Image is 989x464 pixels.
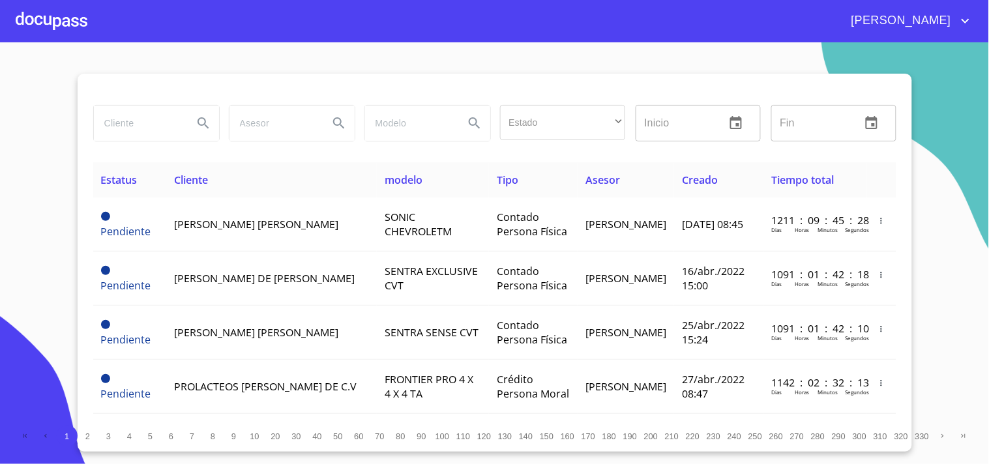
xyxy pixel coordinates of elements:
[771,213,859,227] p: 1211 : 09 : 45 : 28
[585,271,666,285] span: [PERSON_NAME]
[385,173,422,187] span: modelo
[101,332,151,347] span: Pendiente
[599,426,620,446] button: 180
[244,426,265,446] button: 10
[853,431,866,441] span: 300
[818,226,838,233] p: Minutos
[85,431,90,441] span: 2
[912,426,933,446] button: 330
[349,426,370,446] button: 60
[385,325,479,340] span: SENTRA SENSE CVT
[771,334,782,341] p: Dias
[456,431,470,441] span: 110
[842,10,958,31] span: [PERSON_NAME]
[516,426,537,446] button: 140
[585,325,666,340] span: [PERSON_NAME]
[119,426,140,446] button: 4
[745,426,766,446] button: 250
[818,280,838,287] p: Minutos
[140,426,161,446] button: 5
[174,325,338,340] span: [PERSON_NAME] [PERSON_NAME]
[497,264,567,293] span: Contado Persona Física
[101,320,110,329] span: Pendiente
[203,426,224,446] button: 8
[101,278,151,293] span: Pendiente
[417,431,426,441] span: 90
[682,217,743,231] span: [DATE] 08:45
[231,431,236,441] span: 9
[849,426,870,446] button: 300
[385,372,473,401] span: FRONTIER PRO 4 X 4 X 4 TA
[190,431,194,441] span: 7
[98,426,119,446] button: 3
[769,431,783,441] span: 260
[686,431,700,441] span: 220
[790,431,804,441] span: 270
[385,264,478,293] span: SENTRA EXCLUSIVE CVT
[585,379,666,394] span: [PERSON_NAME]
[771,280,782,287] p: Dias
[832,431,846,441] span: 290
[365,106,454,141] input: search
[101,266,110,275] span: Pendiente
[188,108,219,139] button: Search
[101,173,138,187] span: Estatus
[328,426,349,446] button: 50
[842,10,973,31] button: account of current user
[818,334,838,341] p: Minutos
[519,431,533,441] span: 140
[459,108,490,139] button: Search
[106,431,111,441] span: 3
[748,431,762,441] span: 250
[101,374,110,383] span: Pendiente
[682,372,745,401] span: 27/abr./2022 08:47
[500,105,625,140] div: ​
[641,426,662,446] button: 200
[57,426,78,446] button: 1
[665,431,679,441] span: 210
[771,375,859,390] p: 1142 : 02 : 32 : 13
[148,431,153,441] span: 5
[707,431,720,441] span: 230
[432,426,453,446] button: 100
[78,426,98,446] button: 2
[291,431,301,441] span: 30
[585,173,620,187] span: Asesor
[497,318,567,347] span: Contado Persona Física
[174,379,357,394] span: PROLACTEOS [PERSON_NAME] DE C.V
[644,431,658,441] span: 200
[286,426,307,446] button: 30
[174,173,208,187] span: Cliente
[271,431,280,441] span: 20
[375,431,384,441] span: 70
[795,388,809,396] p: Horas
[771,321,859,336] p: 1091 : 01 : 42 : 10
[874,431,887,441] span: 310
[891,426,912,446] button: 320
[307,426,328,446] button: 40
[174,271,355,285] span: [PERSON_NAME] DE [PERSON_NAME]
[703,426,724,446] button: 230
[602,431,616,441] span: 180
[453,426,474,446] button: 110
[477,431,491,441] span: 120
[182,426,203,446] button: 7
[915,431,929,441] span: 330
[845,388,869,396] p: Segundos
[497,173,518,187] span: Tipo
[662,426,683,446] button: 210
[682,318,745,347] span: 25/abr./2022 15:24
[169,431,173,441] span: 6
[323,108,355,139] button: Search
[498,431,512,441] span: 130
[101,386,151,401] span: Pendiente
[497,372,569,401] span: Crédito Persona Moral
[724,426,745,446] button: 240
[683,426,703,446] button: 220
[396,431,405,441] span: 80
[65,431,69,441] span: 1
[333,431,342,441] span: 50
[845,226,869,233] p: Segundos
[495,426,516,446] button: 130
[894,431,908,441] span: 320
